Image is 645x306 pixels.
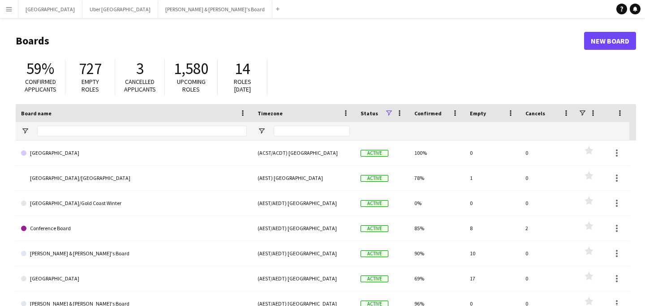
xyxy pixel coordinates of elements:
span: Timezone [258,110,283,117]
button: Open Filter Menu [258,127,266,135]
input: Board name Filter Input [37,126,247,136]
a: [PERSON_NAME] & [PERSON_NAME]'s Board [21,241,247,266]
div: 0 [520,166,576,190]
div: 85% [409,216,464,240]
div: 0 [520,191,576,215]
span: Active [361,225,388,232]
div: 0 [520,140,576,165]
span: Board name [21,110,52,117]
a: New Board [584,32,636,50]
span: Upcoming roles [177,78,206,93]
span: 727 [79,59,102,79]
div: 90% [409,241,464,266]
button: [GEOGRAPHIC_DATA] [18,0,82,18]
div: (AEST/AEDT) [GEOGRAPHIC_DATA] [252,216,355,240]
input: Timezone Filter Input [274,126,350,136]
a: Conference Board [21,216,247,241]
a: [GEOGRAPHIC_DATA]/Gold Coast Winter [21,191,247,216]
div: (AEST) [GEOGRAPHIC_DATA] [252,166,355,190]
div: 8 [464,216,520,240]
div: 78% [409,166,464,190]
div: (AEST/AEDT) [GEOGRAPHIC_DATA] [252,191,355,215]
a: [GEOGRAPHIC_DATA]/[GEOGRAPHIC_DATA] [21,166,247,191]
span: Cancels [525,110,545,117]
div: 10 [464,241,520,266]
span: 59% [26,59,54,79]
div: 0 [520,241,576,266]
a: [GEOGRAPHIC_DATA] [21,266,247,291]
span: Confirmed [414,110,442,117]
span: Cancelled applicants [124,78,156,93]
div: (AEST/AEDT) [GEOGRAPHIC_DATA] [252,266,355,291]
button: Open Filter Menu [21,127,29,135]
div: 17 [464,266,520,291]
button: Uber [GEOGRAPHIC_DATA] [82,0,158,18]
a: [GEOGRAPHIC_DATA] [21,140,247,166]
div: (AEST/AEDT) [GEOGRAPHIC_DATA] [252,241,355,266]
span: Status [361,110,378,117]
span: Active [361,150,388,157]
div: 0 [464,191,520,215]
div: 100% [409,140,464,165]
div: 2 [520,216,576,240]
div: 0 [520,266,576,291]
span: 1,580 [174,59,208,79]
span: Empty roles [82,78,99,93]
div: 69% [409,266,464,291]
span: 3 [136,59,144,79]
div: 0% [409,191,464,215]
span: Active [361,200,388,207]
div: 1 [464,166,520,190]
span: Active [361,175,388,182]
button: [PERSON_NAME] & [PERSON_NAME]'s Board [158,0,272,18]
span: Confirmed applicants [25,78,56,93]
span: Active [361,250,388,257]
span: Roles [DATE] [234,78,251,93]
h1: Boards [16,34,584,48]
div: (ACST/ACDT) [GEOGRAPHIC_DATA] [252,140,355,165]
div: 0 [464,140,520,165]
span: Empty [470,110,486,117]
span: Active [361,275,388,282]
span: 14 [235,59,250,79]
